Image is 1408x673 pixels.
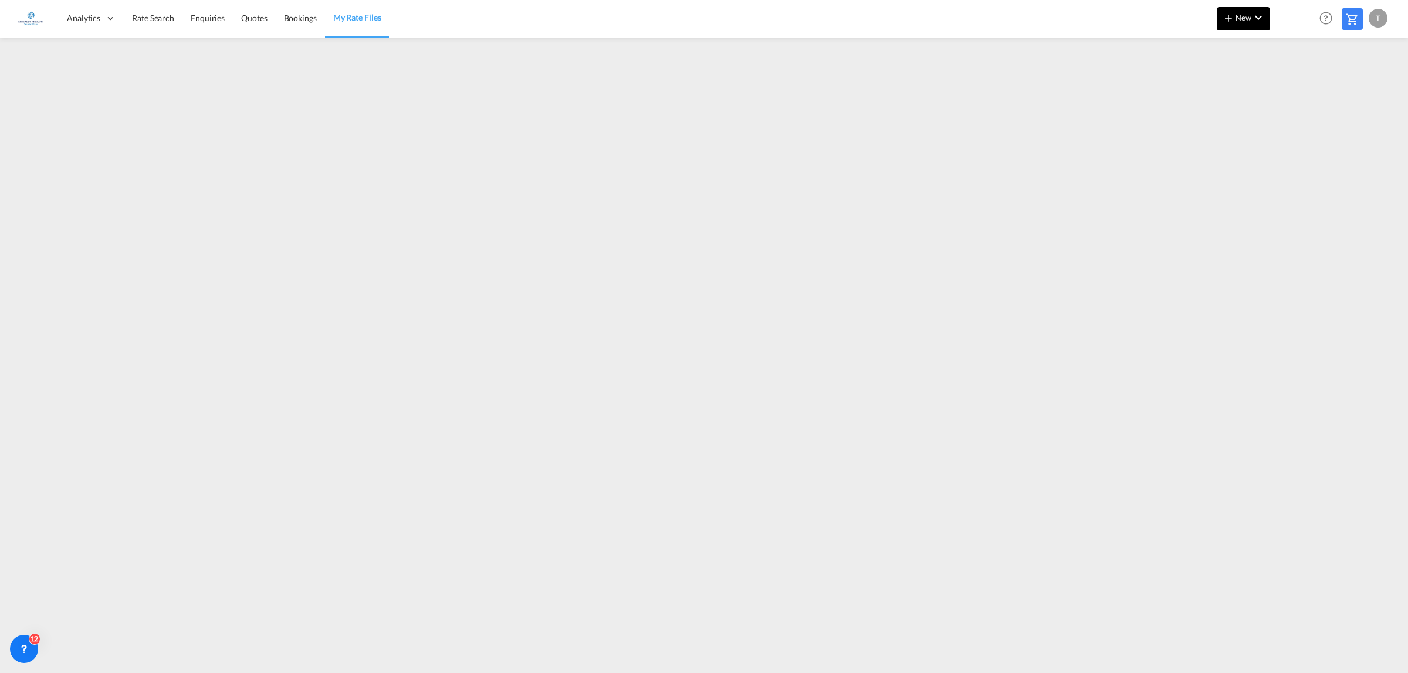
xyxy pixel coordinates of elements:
[241,13,267,23] span: Quotes
[191,13,225,23] span: Enquiries
[67,12,100,24] span: Analytics
[1251,11,1265,25] md-icon: icon-chevron-down
[1369,9,1387,28] div: T
[1217,7,1270,30] button: icon-plus 400-fgNewicon-chevron-down
[333,12,381,22] span: My Rate Files
[18,5,44,32] img: 6a2c35f0b7c411ef99d84d375d6e7407.jpg
[1316,8,1342,29] div: Help
[132,13,174,23] span: Rate Search
[1221,13,1265,22] span: New
[1221,11,1236,25] md-icon: icon-plus 400-fg
[284,13,317,23] span: Bookings
[1316,8,1336,28] span: Help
